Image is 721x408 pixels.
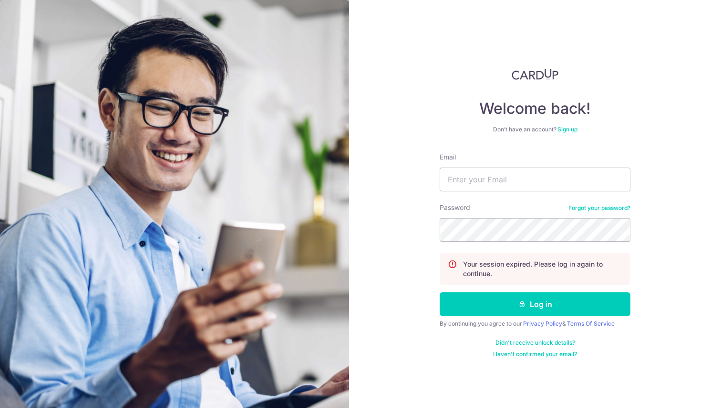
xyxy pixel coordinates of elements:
div: Don’t have an account? [440,126,630,133]
h4: Welcome back! [440,99,630,118]
img: CardUp Logo [512,69,558,80]
div: By continuing you agree to our & [440,320,630,328]
a: Sign up [557,126,577,133]
label: Password [440,203,470,212]
a: Forgot your password? [568,204,630,212]
a: Haven't confirmed your email? [493,350,577,358]
label: Email [440,152,456,162]
button: Log in [440,292,630,316]
a: Privacy Policy [523,320,562,327]
input: Enter your Email [440,168,630,191]
p: Your session expired. Please log in again to continue. [463,259,622,279]
a: Terms Of Service [567,320,615,327]
a: Didn't receive unlock details? [495,339,575,347]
